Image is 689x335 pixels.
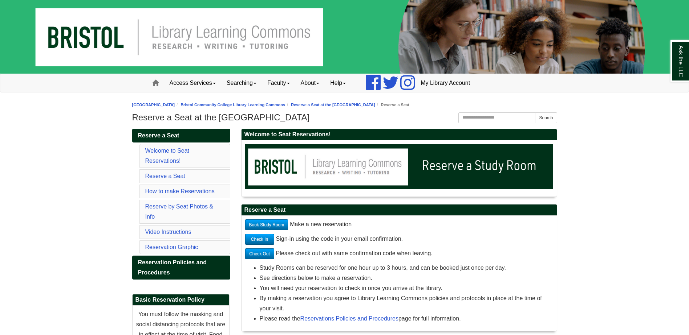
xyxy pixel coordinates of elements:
[164,74,221,92] a: Access Services
[145,173,185,179] a: Reserve a Seat
[181,103,285,107] a: Bristol Community College Library Learning Commons
[260,293,553,314] li: By making a reservation you agree to Library Learning Commons policies and protocols in place at ...
[145,203,214,220] a: Reserve by Seat Photos & Info
[245,219,553,230] p: Make a new reservation
[325,74,351,92] a: Help
[133,294,229,306] h2: Basic Reservation Policy
[415,74,475,92] a: My Library Account
[145,229,191,235] a: Video Instructions
[245,234,274,245] a: Check In
[300,315,398,322] a: Reservations Policies and Procedures
[145,244,198,250] a: Reservation Graphic
[138,132,179,138] span: Reserve a Seat
[535,112,557,123] button: Search
[242,204,557,216] h2: Reserve a Seat
[145,188,215,194] a: How to make Reservations
[245,248,274,259] a: Check Out
[132,102,557,108] nav: breadcrumb
[260,283,553,293] li: You will need your reservation to check in once you arrive at the library.
[260,263,553,273] li: Study Rooms can be reserved for one hour up to 3 hours, and can be booked just once per day.
[132,256,230,280] a: Reservation Policies and Procedures
[245,248,553,259] p: Please check out with same confirmation code when leaving.
[262,74,295,92] a: Faculty
[138,259,207,276] span: Reservation Policies and Procedures
[375,102,409,108] li: Reserve a Seat
[132,129,230,142] a: Reserve a Seat
[260,314,553,324] li: Please read the page for full information.
[132,103,175,107] a: [GEOGRAPHIC_DATA]
[245,234,553,245] p: Sign-in using the code in your email confirmation.
[145,148,190,164] a: Welcome to Seat Reservations!
[295,74,325,92] a: About
[291,103,375,107] a: Reserve a Seat at the [GEOGRAPHIC_DATA]
[132,112,557,123] h1: Reserve a Seat at the [GEOGRAPHIC_DATA]
[260,273,553,283] li: See directions below to make a reservation.
[242,129,557,140] h2: Welcome to Seat Reservations!
[221,74,262,92] a: Searching
[245,219,288,230] a: Book Study Room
